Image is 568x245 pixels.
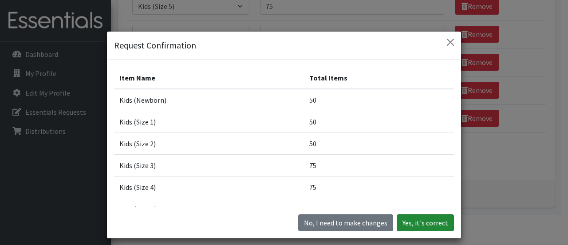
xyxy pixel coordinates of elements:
td: 50 [304,133,454,155]
td: 75 [304,177,454,198]
th: Item Name [114,67,304,89]
button: Close [443,35,458,49]
td: Kids (Size 4) [114,177,304,198]
td: 75 [304,155,454,177]
td: Kids (Newborn) [114,89,304,111]
td: Kids (Size 1) [114,111,304,133]
td: Kids (Size 3) [114,155,304,177]
td: 50 [304,89,454,111]
button: No I need to make changes [298,214,393,231]
td: Kids (Size 5) [114,198,304,220]
button: Yes, it's correct [397,214,454,231]
h5: Request Confirmation [114,39,196,52]
td: 75 [304,198,454,220]
th: Total Items [304,67,454,89]
td: Kids (Size 2) [114,133,304,155]
td: 50 [304,111,454,133]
